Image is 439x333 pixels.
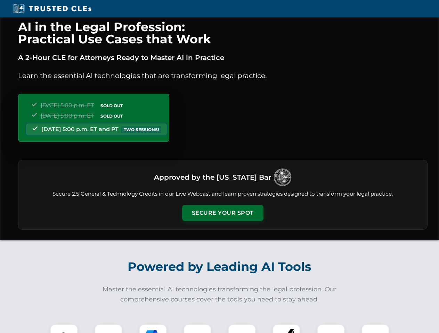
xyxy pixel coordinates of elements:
p: A 2-Hour CLE for Attorneys Ready to Master AI in Practice [18,52,428,63]
span: SOLD OUT [98,112,125,120]
button: Secure Your Spot [182,205,263,221]
h3: Approved by the [US_STATE] Bar [154,171,271,183]
h2: Powered by Leading AI Tools [27,255,412,279]
img: Trusted CLEs [10,3,94,14]
span: [DATE] 5:00 p.m. ET [41,112,94,119]
p: Master the essential AI technologies transforming the legal profession. Our comprehensive courses... [98,284,341,305]
h1: AI in the Legal Profession: Practical Use Cases that Work [18,21,428,45]
img: Logo [274,169,291,186]
p: Secure 2.5 General & Technology Credits in our Live Webcast and learn proven strategies designed ... [27,190,419,198]
span: [DATE] 5:00 p.m. ET [41,102,94,109]
span: SOLD OUT [98,102,125,109]
p: Learn the essential AI technologies that are transforming legal practice. [18,70,428,81]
